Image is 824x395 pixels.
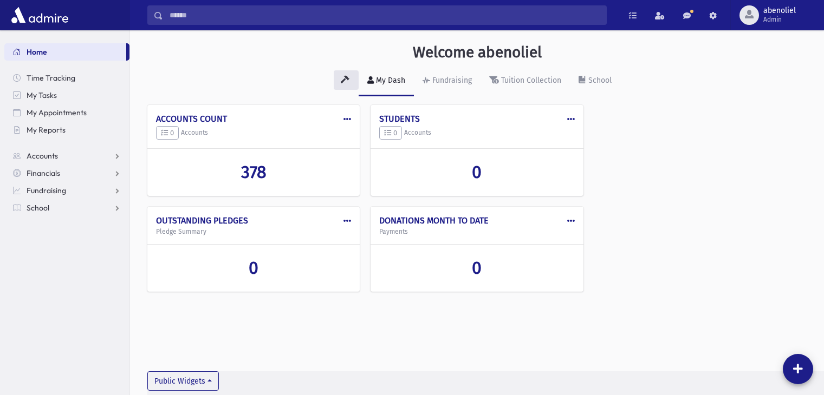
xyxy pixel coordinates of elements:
a: 0 [379,162,574,182]
h4: ACCOUNTS COUNT [156,114,351,124]
div: Tuition Collection [499,76,561,85]
span: 378 [241,162,267,182]
a: Time Tracking [4,69,129,87]
span: Time Tracking [27,73,75,83]
a: My Tasks [4,87,129,104]
h5: Payments [379,228,574,235]
h4: OUTSTANDING PLEDGES [156,215,351,226]
button: Public Widgets [147,371,219,391]
span: Financials [27,168,60,178]
h5: Accounts [379,126,574,140]
a: My Dash [359,66,414,96]
div: School [586,76,612,85]
span: 0 [249,258,258,278]
a: 378 [156,162,351,182]
span: 0 [161,129,174,137]
a: Home [4,43,126,61]
a: My Appointments [4,104,129,121]
a: Accounts [4,147,129,164]
a: My Reports [4,121,129,139]
span: My Appointments [27,108,87,117]
h4: DONATIONS MONTH TO DATE [379,215,574,226]
img: AdmirePro [9,4,71,26]
div: Fundraising [430,76,472,85]
span: Home [27,47,47,57]
a: School [570,66,620,96]
a: Fundraising [4,182,129,199]
a: 0 [379,258,574,278]
h4: STUDENTS [379,114,574,124]
h5: Accounts [156,126,351,140]
h5: Pledge Summary [156,228,351,235]
span: School [27,203,49,213]
span: Accounts [27,151,58,161]
span: Admin [763,15,796,24]
span: 0 [384,129,397,137]
a: 0 [156,258,351,278]
h3: Welcome abenoliel [413,43,542,62]
div: My Dash [374,76,405,85]
span: My Tasks [27,90,57,100]
a: Financials [4,164,129,182]
button: 0 [156,126,179,140]
span: 0 [472,162,482,182]
span: 0 [472,258,482,278]
span: Fundraising [27,186,66,195]
span: My Reports [27,125,66,135]
a: Fundraising [414,66,481,96]
a: Tuition Collection [481,66,570,96]
input: Search [163,5,606,25]
button: 0 [379,126,402,140]
span: abenoliel [763,6,796,15]
a: School [4,199,129,216]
